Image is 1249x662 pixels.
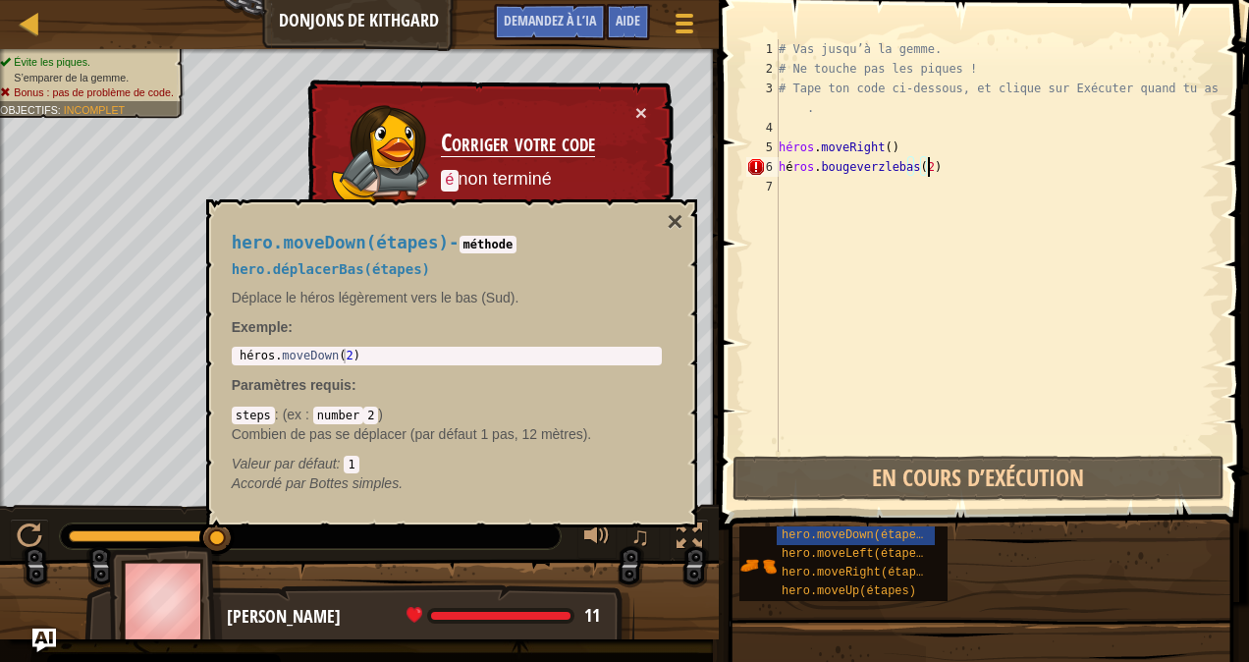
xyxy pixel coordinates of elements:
[232,234,662,252] h4: -
[739,547,777,584] img: portrait.png
[782,584,916,598] span: hero.moveUp(étapes)
[577,519,617,559] button: Ajuster le volume
[227,604,615,630] div: [PERSON_NAME]
[10,519,49,559] button: Ctrl + P: Play
[733,456,1224,501] button: En cours d’exécution
[232,288,662,307] p: Déplace le héros légèrement vers le bas (Sud).
[232,377,352,393] span: Paramètres requis
[232,456,337,471] span: Valeur par défaut
[407,607,600,625] div: health: 11 / 11
[58,105,64,117] span: :
[232,233,449,252] span: hero.moveDown(étapes)
[670,519,709,559] button: Basculer en plein écran
[584,603,600,628] span: 11
[782,528,930,542] span: hero.moveDown(étapes)
[232,475,309,491] span: Accordé par
[782,566,937,579] span: hero.moveRight(étapes)
[337,456,345,471] span: :
[287,407,301,422] span: ex
[766,42,773,56] font: 1
[14,86,174,98] span: Bonus : pas de problème de code.
[630,522,650,551] span: ♫
[441,170,459,192] code: é
[667,208,682,236] button: ×
[766,140,773,154] font: 5
[275,407,283,422] span: :
[232,407,275,424] code: steps
[313,407,363,424] code: number
[494,4,606,40] button: Demandez à l’IA
[232,261,430,277] span: hero.déplacerBas(étapes)
[232,405,662,473] div: )
[766,121,773,135] font: 4
[441,130,595,157] h3: Corriger votre code
[232,319,289,335] span: Exemple
[64,105,125,117] span: Incomplet
[660,4,709,50] button: Afficher le menu
[766,180,773,193] font: 7
[626,519,660,559] button: ♫
[504,11,596,29] span: Demandez à l’IA
[616,11,640,29] span: Aide
[766,82,773,95] font: 3
[459,169,552,189] font: non terminé
[232,475,403,491] em: Bottes simples.
[305,407,313,422] span: :
[363,407,378,424] code: 2
[232,319,293,335] strong: :
[275,407,313,422] font: (
[331,103,429,211] img: duck_illia.png
[635,102,647,123] button: ×
[14,72,129,83] span: S’emparer de la gemme.
[766,62,773,76] font: 2
[766,160,773,174] font: 6
[232,424,662,444] p: Combien de pas se déplacer (par défaut 1 pas, 12 mètres).
[460,236,517,253] code: méthode
[14,56,90,68] span: Évite les piques.
[352,377,356,393] span: :
[782,547,930,561] span: hero.moveLeft(étapes)
[344,456,358,473] code: 1
[32,629,56,652] button: Demandez à l’IA
[109,546,223,655] img: thang_avatar_frame.png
